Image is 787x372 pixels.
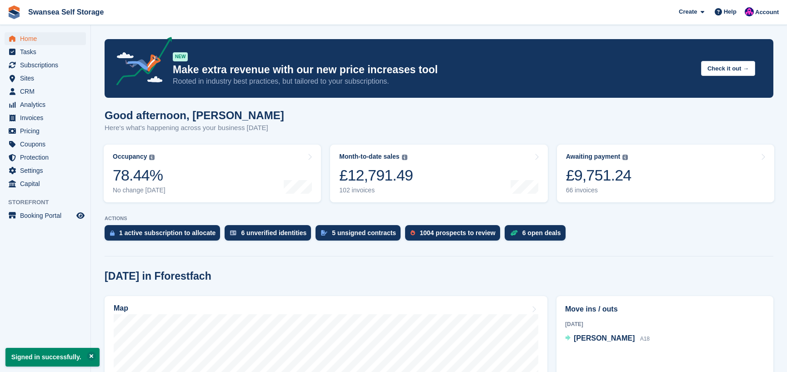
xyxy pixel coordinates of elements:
[105,225,225,245] a: 1 active subscription to allocate
[339,186,413,194] div: 102 invoices
[574,334,635,342] span: [PERSON_NAME]
[510,230,518,236] img: deal-1b604bf984904fb50ccaf53a9ad4b4a5d6e5aea283cecdc64d6e3604feb123c2.svg
[20,177,75,190] span: Capital
[5,125,86,137] a: menu
[755,8,779,17] span: Account
[566,153,621,161] div: Awaiting payment
[113,186,165,194] div: No change [DATE]
[745,7,754,16] img: Donna Davies
[225,225,316,245] a: 6 unverified identities
[119,229,216,236] div: 1 active subscription to allocate
[565,304,765,315] h2: Move ins / outs
[339,166,413,185] div: £12,791.49
[75,210,86,221] a: Preview store
[241,229,306,236] div: 6 unverified identities
[105,123,284,133] p: Here's what's happening across your business [DATE]
[105,216,773,221] p: ACTIONS
[5,177,86,190] a: menu
[679,7,697,16] span: Create
[20,111,75,124] span: Invoices
[724,7,737,16] span: Help
[173,63,694,76] p: Make extra revenue with our new price increases tool
[330,145,547,202] a: Month-to-date sales £12,791.49 102 invoices
[110,230,115,236] img: active_subscription_to_allocate_icon-d502201f5373d7db506a760aba3b589e785aa758c864c3986d89f69b8ff3...
[321,230,327,236] img: contract_signature_icon-13c848040528278c33f63329250d36e43548de30e8caae1d1a13099fd9432cc5.svg
[20,209,75,222] span: Booking Portal
[411,230,415,236] img: prospect-51fa495bee0391a8d652442698ab0144808aea92771e9ea1ae160a38d050c398.svg
[20,125,75,137] span: Pricing
[505,225,570,245] a: 6 open deals
[566,166,632,185] div: £9,751.24
[5,59,86,71] a: menu
[622,155,628,160] img: icon-info-grey-7440780725fd019a000dd9b08b2336e03edf1995a4989e88bcd33f0948082b44.svg
[566,186,632,194] div: 66 invoices
[5,348,100,367] p: Signed in successfully.
[109,37,172,89] img: price-adjustments-announcement-icon-8257ccfd72463d97f412b2fc003d46551f7dbcb40ab6d574587a9cd5c0d94...
[5,85,86,98] a: menu
[701,61,755,76] button: Check it out →
[5,209,86,222] a: menu
[8,198,90,207] span: Storefront
[20,151,75,164] span: Protection
[405,225,505,245] a: 1004 prospects to review
[420,229,496,236] div: 1004 prospects to review
[173,52,188,61] div: NEW
[105,270,211,282] h2: [DATE] in Fforestfach
[522,229,561,236] div: 6 open deals
[565,333,650,345] a: [PERSON_NAME] A18
[20,32,75,45] span: Home
[113,166,165,185] div: 78.44%
[149,155,155,160] img: icon-info-grey-7440780725fd019a000dd9b08b2336e03edf1995a4989e88bcd33f0948082b44.svg
[5,164,86,177] a: menu
[20,98,75,111] span: Analytics
[557,145,774,202] a: Awaiting payment £9,751.24 66 invoices
[5,32,86,45] a: menu
[339,153,399,161] div: Month-to-date sales
[173,76,694,86] p: Rooted in industry best practices, but tailored to your subscriptions.
[316,225,405,245] a: 5 unsigned contracts
[5,98,86,111] a: menu
[332,229,396,236] div: 5 unsigned contracts
[105,109,284,121] h1: Good afternoon, [PERSON_NAME]
[114,304,128,312] h2: Map
[640,336,650,342] span: A18
[20,72,75,85] span: Sites
[7,5,21,19] img: stora-icon-8386f47178a22dfd0bd8f6a31ec36ba5ce8667c1dd55bd0f319d3a0aa187defe.svg
[5,72,86,85] a: menu
[5,138,86,151] a: menu
[565,320,765,328] div: [DATE]
[5,151,86,164] a: menu
[230,230,236,236] img: verify_identity-adf6edd0f0f0b5bbfe63781bf79b02c33cf7c696d77639b501bdc392416b5a36.svg
[25,5,107,20] a: Swansea Self Storage
[402,155,407,160] img: icon-info-grey-7440780725fd019a000dd9b08b2336e03edf1995a4989e88bcd33f0948082b44.svg
[113,153,147,161] div: Occupancy
[20,138,75,151] span: Coupons
[5,111,86,124] a: menu
[20,164,75,177] span: Settings
[5,45,86,58] a: menu
[104,145,321,202] a: Occupancy 78.44% No change [DATE]
[20,59,75,71] span: Subscriptions
[20,45,75,58] span: Tasks
[20,85,75,98] span: CRM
